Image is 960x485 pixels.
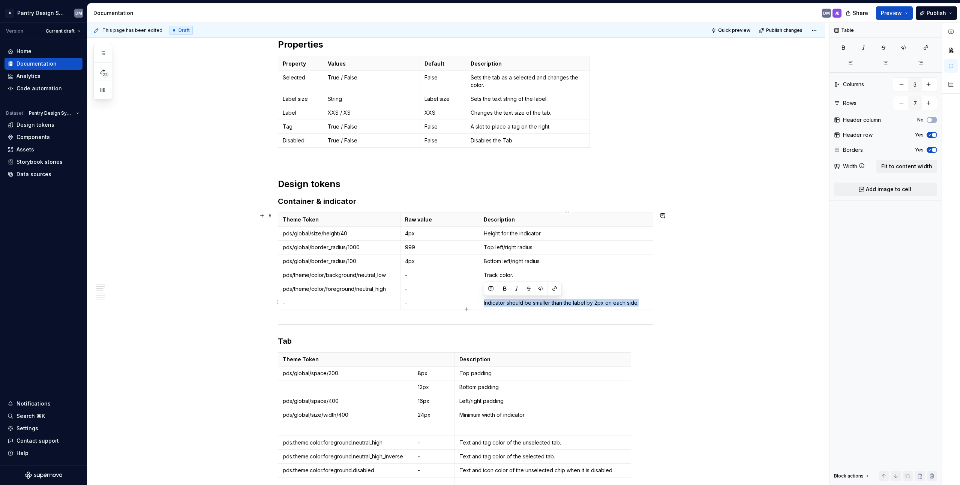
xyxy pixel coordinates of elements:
p: Label size [424,95,462,103]
p: Theme Token [283,216,396,223]
p: 16px [418,397,450,405]
p: pds.theme.color.foreground.neutral_high_inverse [283,453,408,460]
span: Share [853,9,868,17]
a: Home [4,45,82,57]
p: pds/global/size/height/40 [283,230,396,237]
h2: Design tokens [278,178,653,190]
button: Notifications [4,398,82,410]
button: Fit to content width [876,160,937,173]
p: Sets the tab as a selected and changes the color. [471,74,585,89]
button: Add image to cell [834,183,937,196]
button: Quick preview [709,25,754,36]
p: True / False [328,123,415,130]
p: - [418,439,450,446]
p: - [405,285,475,293]
label: No [917,117,924,123]
p: String [328,95,415,103]
p: Disables the Tab [471,137,585,144]
span: Draft [178,27,190,33]
div: DM [75,10,82,16]
div: Borders [843,146,863,154]
button: APantry Design SystemDM [1,5,85,21]
p: Top left/right radius. [484,244,651,251]
a: Design tokens [4,119,82,131]
div: Settings [16,425,38,432]
a: Settings [4,422,82,434]
div: Documentation [93,9,178,17]
p: True / False [328,74,415,81]
p: Text and icon color of the unselected chip when it is disabled. [459,467,626,474]
p: pds.theme.color.foreground.disabled [283,467,408,474]
div: Data sources [16,171,51,178]
p: Selected [283,74,318,81]
p: pds/global/space/400 [283,397,408,405]
div: Pantry Design System [17,9,65,17]
button: Search ⌘K [4,410,82,422]
div: Header column [843,116,881,124]
p: pds/global/border_radius/1000 [283,244,396,251]
p: Track color. [484,271,651,279]
div: Header row [843,131,873,139]
button: Publish changes [757,25,806,36]
p: pds/global/border_radius/100 [283,257,396,265]
p: - [418,467,450,474]
span: This page has been edited. [102,27,163,33]
span: Fit to content width [881,163,932,170]
div: DM [823,10,830,16]
p: pds/global/space/200 [283,370,408,377]
label: Yes [915,132,924,138]
div: Assets [16,146,34,153]
div: Code automation [16,85,62,92]
div: Analytics [16,72,40,80]
button: Contact support [4,435,82,447]
p: Disabled [283,137,318,144]
a: Documentation [4,58,82,70]
p: False [424,74,462,81]
p: Raw value [405,216,475,223]
p: Left/right padding [459,397,626,405]
a: Components [4,131,82,143]
div: Version [6,28,23,34]
button: Publish [916,6,957,20]
div: Width [843,163,857,170]
p: Minimum width of indicator [459,411,626,419]
a: Analytics [4,70,82,82]
p: Description [484,216,651,223]
p: Bottom left/right radius. [484,257,651,265]
p: - [405,271,475,279]
p: Values [328,60,415,67]
button: Preview [876,6,913,20]
span: 22 [101,72,109,78]
div: A [5,9,14,18]
div: JB [835,10,840,16]
h3: Container & indicator [278,196,653,207]
span: Current draft [46,28,75,34]
a: Data sources [4,168,82,180]
p: pds/theme/color/foreground/neutral_high [283,285,396,293]
div: Documentation [16,60,57,67]
span: Publish [927,9,946,17]
p: False [424,137,462,144]
p: 8px [418,370,450,377]
p: Bottom padding [459,383,626,391]
a: Supernova Logo [25,472,62,479]
p: Indicator should be smaller than the label by 2px on each side. [484,299,651,307]
div: Rows [843,99,856,107]
h3: Tab [278,336,653,346]
p: pds/theme/color/background/neutral_low [283,271,396,279]
div: Block actions [834,471,870,481]
span: Publish changes [766,27,802,33]
p: Theme Token [283,356,408,363]
p: Tag [283,123,318,130]
span: Quick preview [718,27,750,33]
span: Preview [881,9,902,17]
p: pds/global/size/width/400 [283,411,408,419]
p: 4px [405,230,475,237]
div: Components [16,133,50,141]
label: Yes [915,147,924,153]
div: Dataset [6,110,23,116]
div: Home [16,48,31,55]
p: A slot to place a tag on the right. [471,123,585,130]
span: Add image to cell [866,186,911,193]
p: Sets the text string of the label. [471,95,585,103]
